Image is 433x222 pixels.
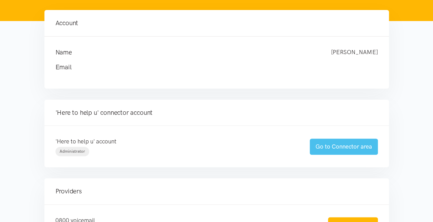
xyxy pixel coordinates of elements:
h4: Providers [55,186,378,196]
span: Administrator [60,149,85,154]
div: [PERSON_NAME] [324,48,385,57]
p: 'Here to help u' account [55,137,296,146]
h4: Email [55,62,364,72]
h4: Account [55,18,378,28]
h4: 'Here to help u' connector account [55,108,378,118]
h4: Name [55,48,317,57]
a: Go to Connector area [310,139,378,155]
